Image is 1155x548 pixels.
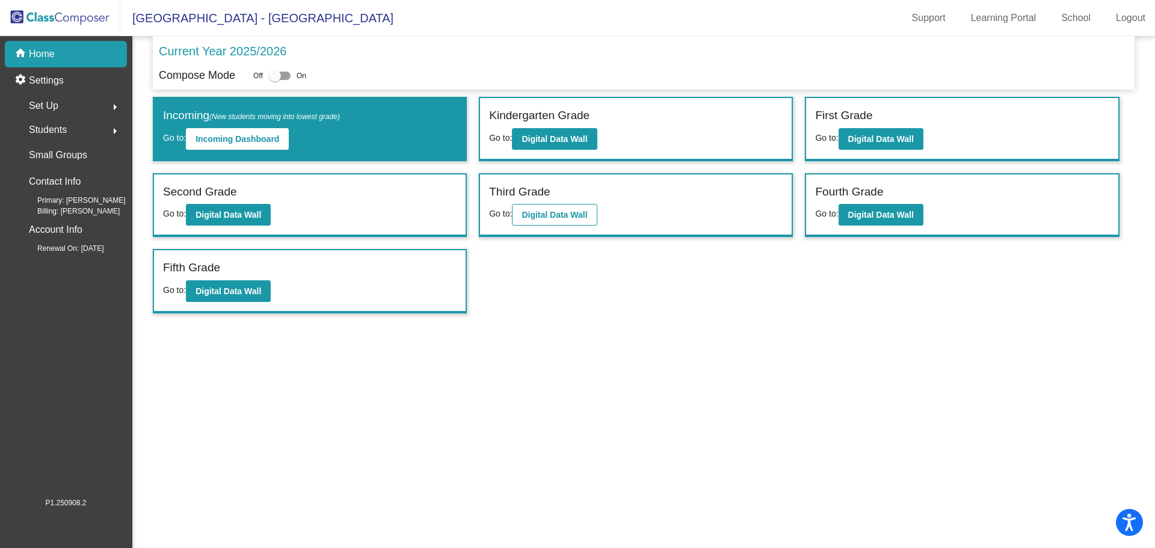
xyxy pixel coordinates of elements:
[29,147,87,164] p: Small Groups
[196,286,261,296] b: Digital Data Wall
[196,134,279,144] b: Incoming Dashboard
[163,133,186,143] span: Go to:
[18,243,103,254] span: Renewal On: [DATE]
[489,183,550,201] label: Third Grade
[108,124,122,138] mat-icon: arrow_right
[163,183,237,201] label: Second Grade
[512,128,597,150] button: Digital Data Wall
[848,134,914,144] b: Digital Data Wall
[848,210,914,220] b: Digital Data Wall
[902,8,955,28] a: Support
[489,133,512,143] span: Go to:
[159,67,235,84] p: Compose Mode
[815,107,872,125] label: First Grade
[14,73,29,88] mat-icon: settings
[297,70,306,81] span: On
[839,128,923,150] button: Digital Data Wall
[163,259,220,277] label: Fifth Grade
[209,112,340,121] span: (New students moving into lowest grade)
[489,107,590,125] label: Kindergarten Grade
[522,210,587,220] b: Digital Data Wall
[815,133,838,143] span: Go to:
[522,134,587,144] b: Digital Data Wall
[196,210,261,220] b: Digital Data Wall
[512,204,597,226] button: Digital Data Wall
[186,204,271,226] button: Digital Data Wall
[29,47,55,61] p: Home
[1052,8,1100,28] a: School
[839,204,923,226] button: Digital Data Wall
[815,209,838,218] span: Go to:
[18,206,120,217] span: Billing: [PERSON_NAME]
[1106,8,1155,28] a: Logout
[186,280,271,302] button: Digital Data Wall
[14,47,29,61] mat-icon: home
[18,195,126,206] span: Primary: [PERSON_NAME]
[163,285,186,295] span: Go to:
[961,8,1046,28] a: Learning Portal
[186,128,289,150] button: Incoming Dashboard
[159,42,286,60] p: Current Year 2025/2026
[29,173,81,190] p: Contact Info
[108,100,122,114] mat-icon: arrow_right
[120,8,393,28] span: [GEOGRAPHIC_DATA] - [GEOGRAPHIC_DATA]
[29,122,67,138] span: Students
[29,73,64,88] p: Settings
[253,70,263,81] span: Off
[163,209,186,218] span: Go to:
[163,107,340,125] label: Incoming
[29,221,82,238] p: Account Info
[815,183,883,201] label: Fourth Grade
[489,209,512,218] span: Go to:
[29,97,58,114] span: Set Up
